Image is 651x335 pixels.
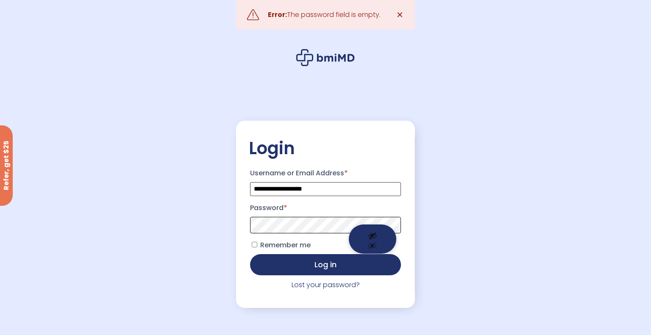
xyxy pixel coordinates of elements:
label: Password [250,201,401,215]
span: ✕ [396,9,403,21]
button: Log in [250,254,401,275]
div: The password field is empty. [268,9,381,21]
strong: Error: [268,10,287,19]
button: Show password [349,224,396,254]
input: Remember me [252,242,257,247]
h2: Login [249,138,402,159]
label: Username or Email Address [250,166,401,180]
a: ✕ [392,6,409,23]
a: Lost your password? [292,280,360,290]
span: Remember me [260,240,311,250]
